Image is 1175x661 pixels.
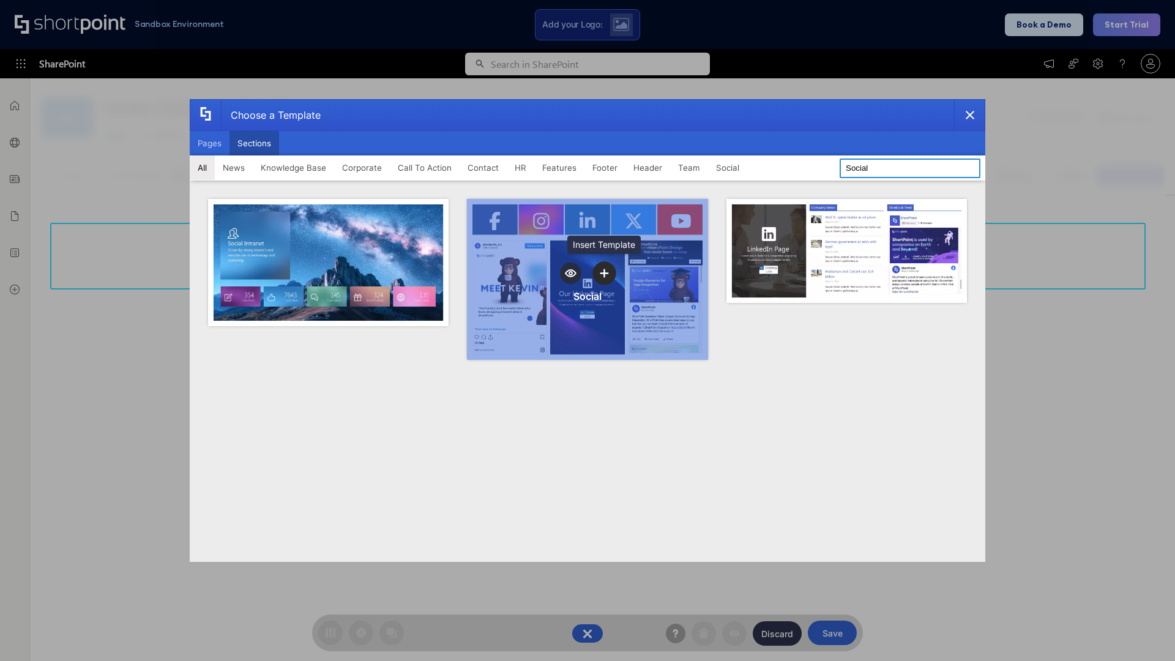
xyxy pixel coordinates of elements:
[221,100,321,130] div: Choose a Template
[253,155,334,180] button: Knowledge Base
[390,155,460,180] button: Call To Action
[190,131,229,155] button: Pages
[625,155,670,180] button: Header
[334,155,390,180] button: Corporate
[670,155,708,180] button: Team
[215,155,253,180] button: News
[190,155,215,180] button: All
[1114,602,1175,661] iframe: Chat Widget
[708,155,747,180] button: Social
[460,155,507,180] button: Contact
[840,159,980,178] input: Search
[507,155,534,180] button: HR
[573,290,602,302] div: Social
[534,155,584,180] button: Features
[190,99,985,562] div: template selector
[584,155,625,180] button: Footer
[229,131,279,155] button: Sections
